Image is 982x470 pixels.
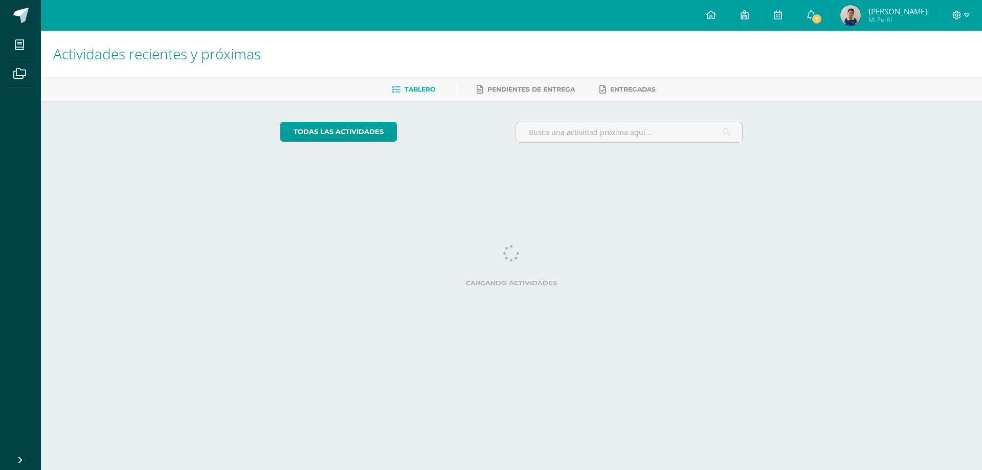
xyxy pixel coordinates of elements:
[280,279,743,287] label: Cargando actividades
[599,81,656,98] a: Entregadas
[516,122,743,142] input: Busca una actividad próxima aquí...
[487,85,575,93] span: Pendientes de entrega
[280,122,397,142] a: todas las Actividades
[868,6,927,16] span: [PERSON_NAME]
[868,15,927,24] span: Mi Perfil
[477,81,575,98] a: Pendientes de entrega
[840,5,861,26] img: 6d8df53a5060c613251656fbd98bfa93.png
[610,85,656,93] span: Entregadas
[405,85,435,93] span: Tablero
[811,13,822,25] span: 7
[392,81,435,98] a: Tablero
[53,44,261,63] span: Actividades recientes y próximas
